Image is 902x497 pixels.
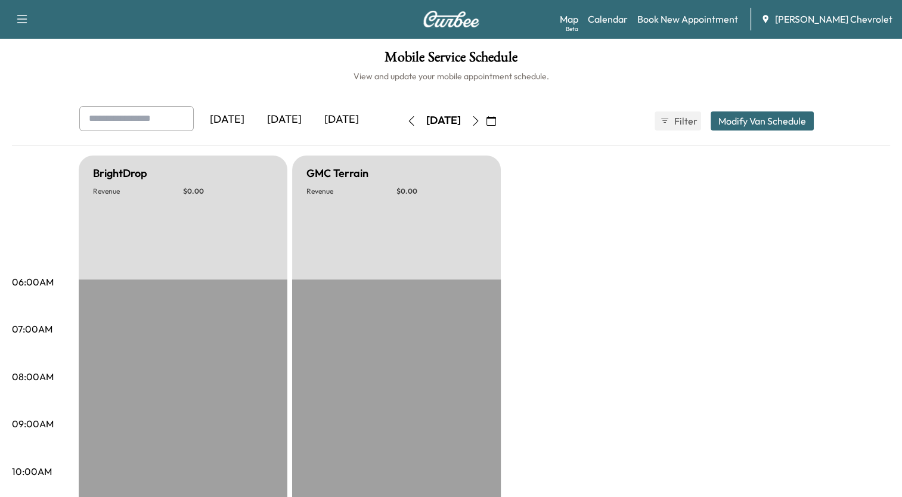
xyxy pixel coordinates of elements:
[12,70,890,82] h6: View and update your mobile appointment schedule.
[12,275,54,289] p: 06:00AM
[674,114,696,128] span: Filter
[711,111,814,131] button: Modify Van Schedule
[256,106,313,133] div: [DATE]
[12,322,52,336] p: 07:00AM
[313,106,370,133] div: [DATE]
[637,12,738,26] a: Book New Appointment
[306,165,368,182] h5: GMC Terrain
[12,50,890,70] h1: Mobile Service Schedule
[423,11,480,27] img: Curbee Logo
[93,165,147,182] h5: BrightDrop
[560,12,578,26] a: MapBeta
[566,24,578,33] div: Beta
[183,187,273,196] p: $ 0.00
[12,417,54,431] p: 09:00AM
[12,369,54,384] p: 08:00AM
[12,464,52,479] p: 10:00AM
[588,12,628,26] a: Calendar
[426,113,461,128] div: [DATE]
[93,187,183,196] p: Revenue
[396,187,486,196] p: $ 0.00
[775,12,892,26] span: [PERSON_NAME] Chevrolet
[306,187,396,196] p: Revenue
[199,106,256,133] div: [DATE]
[655,111,701,131] button: Filter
